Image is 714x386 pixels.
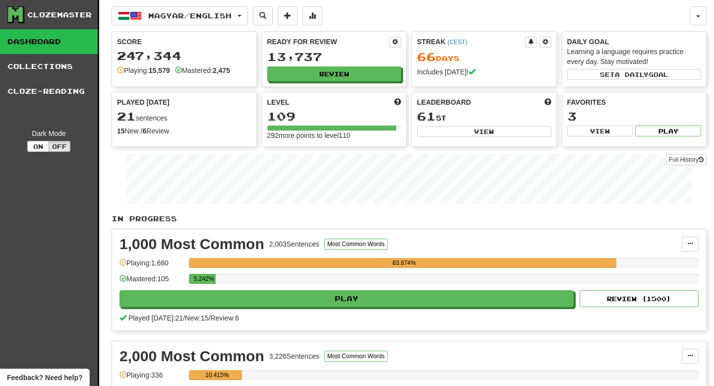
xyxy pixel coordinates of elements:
button: Play [635,126,701,136]
div: Day s [417,51,551,64]
div: Clozemaster [27,10,92,20]
div: Playing: [117,65,170,75]
div: Favorites [567,97,702,107]
div: 5.242% [192,274,216,284]
div: Score [117,37,251,47]
strong: 2,475 [213,66,230,74]
span: 21 [117,109,136,123]
div: 10.415% [192,370,242,380]
span: / [209,314,211,322]
div: 292 more points to level 110 [267,130,402,140]
button: View [567,126,633,136]
span: 66 [417,50,436,64]
a: (CEST) [447,39,467,46]
div: 83.874% [192,258,616,268]
span: Played [DATE]: 21 [128,314,183,322]
button: Review (1500) [580,290,699,307]
div: 1,000 Most Common [119,237,264,252]
p: In Progress [112,214,707,224]
span: This week in points, UTC [544,97,551,107]
button: Review [267,66,402,81]
div: 2,000 Most Common [119,349,264,364]
span: New: 15 [185,314,208,322]
div: Includes [DATE]! [417,67,551,77]
div: 13,737 [267,51,402,63]
button: Off [49,141,70,152]
button: More stats [302,6,322,25]
strong: 6 [142,127,146,135]
span: Open feedback widget [7,373,82,383]
span: Leaderboard [417,97,471,107]
span: Played [DATE] [117,97,170,107]
strong: 15,579 [149,66,170,74]
strong: 15 [117,127,125,135]
button: Magyar/English [112,6,248,25]
button: Play [119,290,574,307]
div: Dark Mode [7,129,90,138]
div: Mastered: 105 [119,274,184,290]
div: 2,003 Sentences [269,239,319,249]
div: Daily Goal [567,37,702,47]
div: Playing: 1,680 [119,258,184,274]
div: 3,226 Sentences [269,351,319,361]
span: 61 [417,109,436,123]
div: 3 [567,110,702,123]
span: Magyar / English [148,11,232,20]
div: Mastered: [175,65,230,75]
div: sentences [117,110,251,123]
div: st [417,110,551,123]
span: a daily [615,71,649,78]
a: Full History [666,154,707,165]
button: Most Common Words [324,351,388,362]
button: View [417,126,551,137]
div: Streak [417,37,525,47]
div: 247,344 [117,50,251,62]
div: New / Review [117,126,251,136]
span: Level [267,97,290,107]
button: Add sentence to collection [278,6,297,25]
button: Search sentences [253,6,273,25]
button: Most Common Words [324,239,388,250]
button: Seta dailygoal [567,69,702,80]
span: Score more points to level up [394,97,401,107]
button: On [27,141,49,152]
div: Learning a language requires practice every day. Stay motivated! [567,47,702,66]
div: 109 [267,110,402,123]
span: / [183,314,185,322]
span: Review: 6 [210,314,239,322]
div: Ready for Review [267,37,390,47]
